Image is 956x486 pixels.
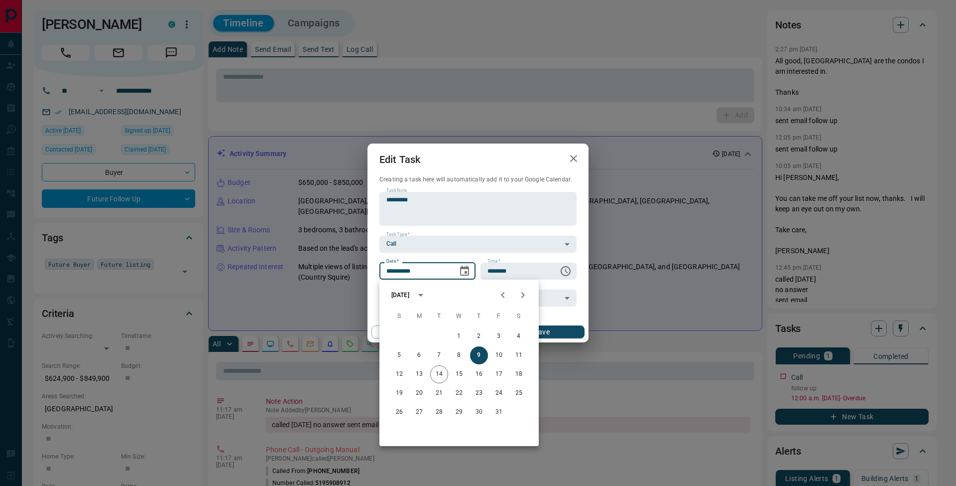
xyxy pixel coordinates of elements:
[470,384,488,402] button: 23
[386,231,410,238] label: Task Type
[455,261,475,281] button: Choose date, selected date is Oct 9, 2025
[510,307,528,326] span: Saturday
[490,384,508,402] button: 24
[470,403,488,421] button: 30
[470,307,488,326] span: Thursday
[410,346,428,364] button: 6
[390,384,408,402] button: 19
[510,365,528,383] button: 18
[379,236,577,253] div: Call
[493,285,513,305] button: Previous month
[386,258,399,265] label: Date
[470,346,488,364] button: 9
[470,365,488,383] button: 16
[450,327,468,345] button: 1
[490,327,508,345] button: 3
[386,187,407,194] label: Task Note
[379,175,577,184] p: Creating a task here will automatically add it to your Google Calendar.
[450,384,468,402] button: 22
[390,403,408,421] button: 26
[450,403,468,421] button: 29
[490,365,508,383] button: 17
[513,285,533,305] button: Next month
[391,291,409,300] div: [DATE]
[390,365,408,383] button: 12
[450,307,468,326] span: Wednesday
[450,346,468,364] button: 8
[412,287,429,304] button: calendar view is open, switch to year view
[430,307,448,326] span: Tuesday
[430,346,448,364] button: 7
[450,365,468,383] button: 15
[410,365,428,383] button: 13
[510,384,528,402] button: 25
[490,307,508,326] span: Friday
[556,261,576,281] button: Choose time, selected time is 12:00 AM
[510,346,528,364] button: 11
[490,346,508,364] button: 10
[430,403,448,421] button: 28
[430,384,448,402] button: 21
[499,325,585,338] button: Save
[390,346,408,364] button: 5
[371,325,457,338] button: Cancel
[410,403,428,421] button: 27
[410,384,428,402] button: 20
[487,258,500,265] label: Time
[490,403,508,421] button: 31
[390,307,408,326] span: Sunday
[367,144,432,175] h2: Edit Task
[510,327,528,345] button: 4
[410,307,428,326] span: Monday
[470,327,488,345] button: 2
[430,365,448,383] button: 14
